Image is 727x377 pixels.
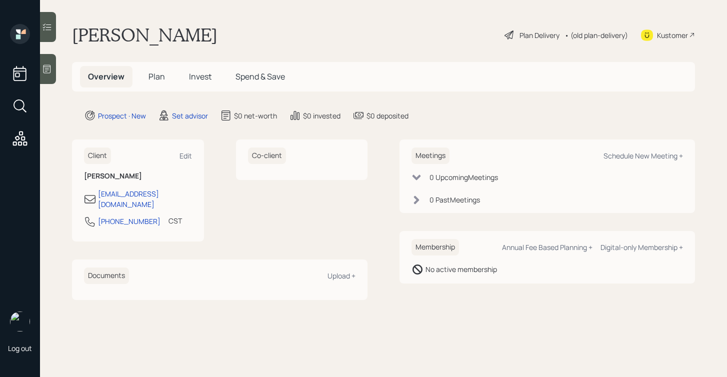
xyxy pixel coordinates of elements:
[502,242,592,252] div: Annual Fee Based Planning +
[429,194,480,205] div: 0 Past Meeting s
[327,271,355,280] div: Upload +
[148,71,165,82] span: Plan
[411,147,449,164] h6: Meetings
[235,71,285,82] span: Spend & Save
[98,110,146,121] div: Prospect · New
[564,30,628,40] div: • (old plan-delivery)
[8,343,32,353] div: Log out
[600,242,683,252] div: Digital-only Membership +
[429,172,498,182] div: 0 Upcoming Meeting s
[72,24,217,46] h1: [PERSON_NAME]
[84,147,111,164] h6: Client
[411,239,459,255] h6: Membership
[425,264,497,274] div: No active membership
[303,110,340,121] div: $0 invested
[248,147,286,164] h6: Co-client
[366,110,408,121] div: $0 deposited
[234,110,277,121] div: $0 net-worth
[98,188,192,209] div: [EMAIL_ADDRESS][DOMAIN_NAME]
[179,151,192,160] div: Edit
[98,216,160,226] div: [PHONE_NUMBER]
[603,151,683,160] div: Schedule New Meeting +
[84,172,192,180] h6: [PERSON_NAME]
[88,71,124,82] span: Overview
[189,71,211,82] span: Invest
[519,30,559,40] div: Plan Delivery
[657,30,688,40] div: Kustomer
[84,267,129,284] h6: Documents
[10,311,30,331] img: robby-grisanti-headshot.png
[172,110,208,121] div: Set advisor
[168,215,182,226] div: CST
